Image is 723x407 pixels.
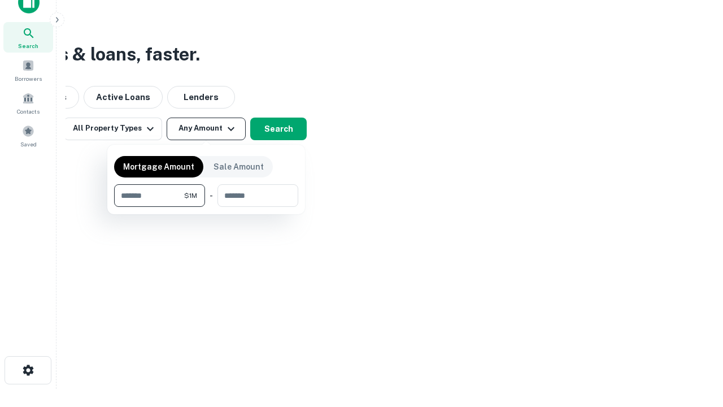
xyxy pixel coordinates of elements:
[214,161,264,173] p: Sale Amount
[123,161,194,173] p: Mortgage Amount
[184,190,197,201] span: $1M
[210,184,213,207] div: -
[667,280,723,335] iframe: Chat Widget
